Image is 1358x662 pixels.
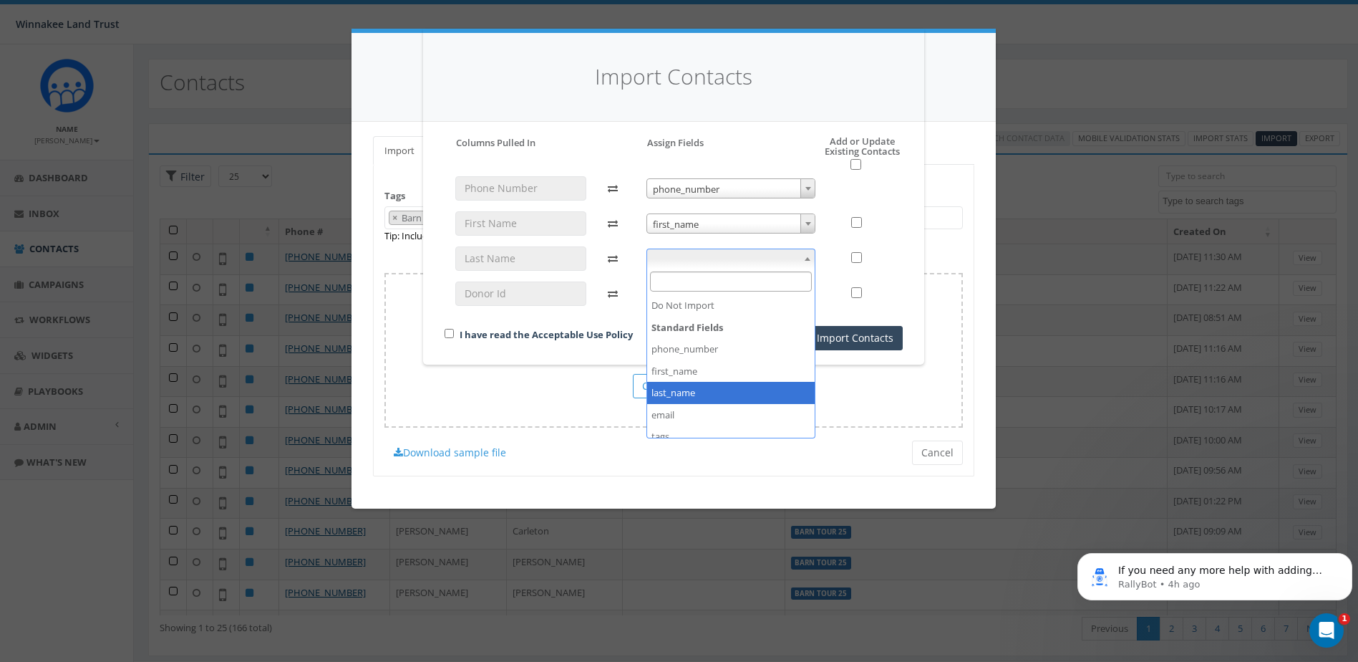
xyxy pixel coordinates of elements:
[647,404,815,426] li: email
[647,317,815,448] li: Standard Fields
[445,62,903,92] h4: Import Contacts
[647,360,815,383] li: first_name
[455,246,586,271] input: Last Name
[650,272,813,292] input: Search
[460,328,633,341] a: I have read the Acceptable Use Policy
[1309,613,1344,648] iframe: Intercom live chat
[1339,613,1350,625] span: 1
[647,382,815,404] li: last_name
[1072,523,1358,623] iframe: Intercom notifications message
[792,136,903,171] h5: Add or Update Existing Contacts
[647,136,704,149] h5: Assign Fields
[456,136,535,149] h5: Columns Pulled In
[646,178,816,198] span: phone_number
[646,214,816,234] span: first_name
[647,426,815,448] li: tags
[807,326,903,350] button: Import Contacts
[455,282,586,306] input: Donor Id
[647,179,815,199] span: phone_number
[647,317,815,339] strong: Standard Fields
[455,211,586,236] input: First Name
[455,176,586,201] input: Phone Number
[647,214,815,234] span: first_name
[647,294,815,317] li: Do Not Import
[850,159,861,170] input: Select All
[647,338,815,360] li: phone_number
